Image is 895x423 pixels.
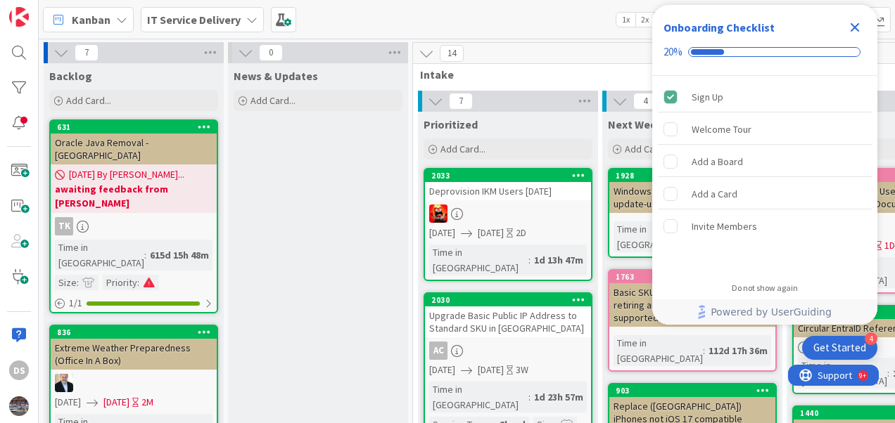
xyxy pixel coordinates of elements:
[440,45,464,62] span: 14
[9,360,29,380] div: DS
[478,363,504,377] span: [DATE]
[616,386,775,396] div: 903
[425,182,591,200] div: Deprovision IKM Users [DATE]
[75,44,99,61] span: 7
[425,294,591,337] div: 2030Upgrade Basic Public IP Address to Standard SKU in [GEOGRAPHIC_DATA]
[844,16,866,39] div: Close Checklist
[633,93,657,110] span: 4
[141,395,153,410] div: 2M
[144,247,146,263] span: :
[51,121,217,164] div: 631Oracle Java Removal - [GEOGRAPHIC_DATA]
[55,275,77,290] div: Size
[652,76,877,273] div: Checklist items
[608,117,663,131] span: Next Week
[516,226,526,240] div: 2D
[103,395,129,410] span: [DATE]
[692,89,723,105] div: Sign Up
[802,336,877,360] div: Open Get Started checklist, remaining modules: 4
[478,226,504,240] span: [DATE]
[608,269,777,372] a: 1763Basic SKU for Azure Public IP is retiring and will no longer be supportedTime in [GEOGRAPHIC_...
[440,143,485,155] span: Add Card...
[531,389,587,405] div: 1d 23h 57m
[66,94,111,107] span: Add Card...
[658,211,872,242] div: Invite Members is incomplete.
[609,271,775,327] div: 1763Basic SKU for Azure Public IP is retiring and will no longer be supported
[77,275,79,290] span: :
[692,218,757,235] div: Invite Members
[55,374,73,392] img: HO
[51,134,217,164] div: Oracle Java Removal - [GEOGRAPHIC_DATA]
[57,327,217,337] div: 836
[259,44,283,61] span: 0
[425,306,591,337] div: Upgrade Basic Public IP Address to Standard SKU in [GEOGRAPHIC_DATA]
[609,271,775,283] div: 1763
[71,6,78,17] div: 9+
[616,171,775,181] div: 1928
[609,182,775,213] div: Windows 11 Upgrade(1. deployment-update-user-it (241 users))
[658,178,872,209] div: Add a Card is incomplete.
[55,395,81,410] span: [DATE]
[703,343,705,358] span: :
[664,46,683,58] div: 20%
[625,143,670,155] span: Add Card...
[51,121,217,134] div: 631
[431,171,591,181] div: 2033
[425,294,591,306] div: 2030
[429,382,528,412] div: Time in [GEOGRAPHIC_DATA]
[429,341,447,360] div: AC
[865,332,877,345] div: 4
[429,245,528,275] div: Time in [GEOGRAPHIC_DATA]
[705,343,771,358] div: 112d 17h 36m
[425,169,591,182] div: 2033
[51,294,217,312] div: 1/1
[30,2,64,19] span: Support
[813,341,866,355] div: Get Started
[234,69,318,83] span: News & Updates
[732,282,798,294] div: Do not show again
[51,326,217,339] div: 836
[69,296,82,311] span: 1 / 1
[652,299,877,325] div: Footer
[616,272,775,282] div: 1763
[9,396,29,416] img: avatar
[137,275,139,290] span: :
[55,182,212,210] b: awaiting feedback from [PERSON_NAME]
[884,238,895,253] div: 1D
[72,11,110,28] span: Kanban
[664,46,866,58] div: Checklist progress: 20%
[425,204,591,223] div: VN
[516,363,528,377] div: 3W
[609,283,775,327] div: Basic SKU for Azure Public IP is retiring and will no longer be supported
[711,304,832,320] span: Powered by UserGuiding
[635,13,654,27] span: 2x
[103,275,137,290] div: Priority
[887,365,889,381] span: :
[9,7,29,27] img: Visit kanbanzone.com
[425,169,591,200] div: 2033Deprovision IKM Users [DATE]
[424,117,478,131] span: Prioritized
[57,122,217,132] div: 631
[429,363,455,377] span: [DATE]
[531,252,587,268] div: 1d 13h 47m
[616,13,635,27] span: 1x
[431,295,591,305] div: 2030
[609,169,775,213] div: 1928Windows 11 Upgrade(1. deployment-update-user-it (241 users))
[49,119,218,313] a: 631Oracle Java Removal - [GEOGRAPHIC_DATA][DATE] By [PERSON_NAME]...awaiting feedback from [PERSO...
[608,168,777,258] a: 1928Windows 11 Upgrade(1. deployment-update-user-it (241 users))Time in [GEOGRAPHIC_DATA]:66d 4m
[147,13,241,27] b: IT Service Delivery
[55,240,144,271] div: Time in [GEOGRAPHIC_DATA]
[658,82,872,112] div: Sign Up is complete.
[146,247,212,263] div: 615d 15h 48m
[664,19,775,36] div: Onboarding Checklist
[429,226,455,240] span: [DATE]
[429,204,447,223] img: VN
[250,94,296,107] span: Add Card...
[692,186,737,202] div: Add a Card
[659,299,870,325] a: Powered by UserGuiding
[69,167,184,182] span: [DATE] By [PERSON_NAME]...
[425,341,591,360] div: AC
[51,217,217,235] div: TK
[424,168,592,281] a: 2033Deprovision IKM Users [DATE]VN[DATE][DATE]2DTime in [GEOGRAPHIC_DATA]:1d 13h 47m
[609,169,775,182] div: 1928
[528,389,531,405] span: :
